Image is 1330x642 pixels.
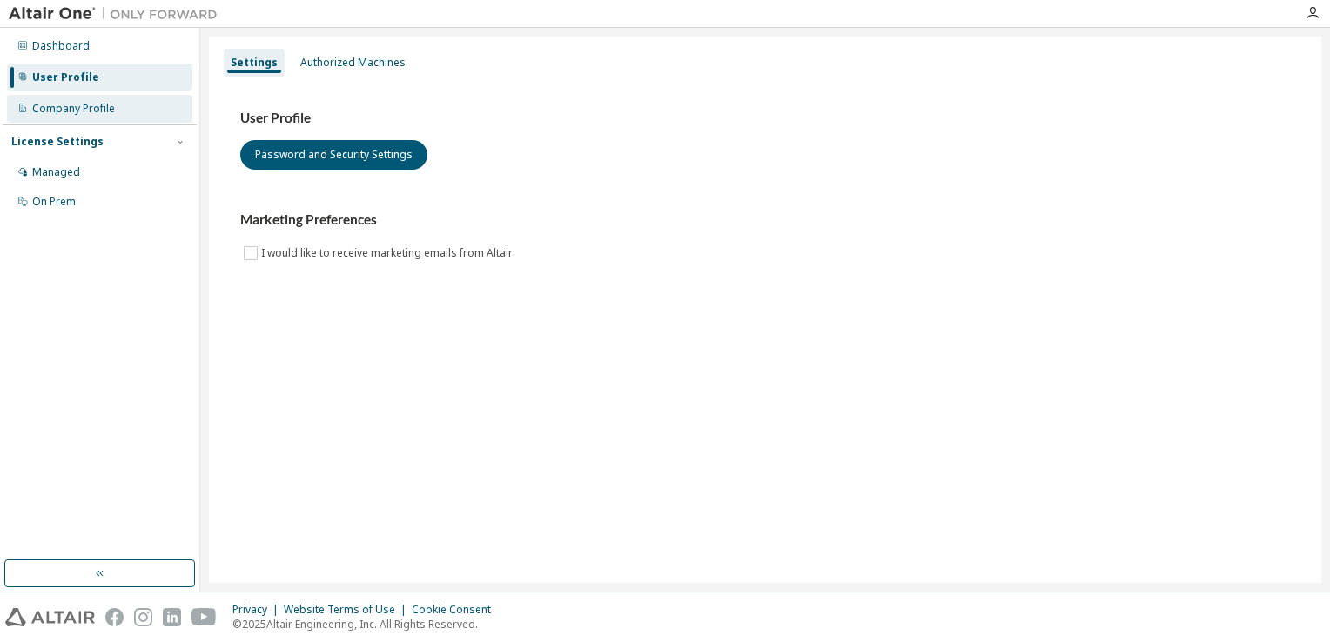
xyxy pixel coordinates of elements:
div: Cookie Consent [412,603,501,617]
div: Authorized Machines [300,56,406,70]
h3: User Profile [240,110,1290,127]
div: Privacy [232,603,284,617]
div: License Settings [11,135,104,149]
img: facebook.svg [105,608,124,626]
div: Company Profile [32,102,115,116]
img: instagram.svg [134,608,152,626]
button: Password and Security Settings [240,140,427,170]
img: Altair One [9,5,226,23]
img: altair_logo.svg [5,608,95,626]
div: User Profile [32,70,99,84]
div: Dashboard [32,39,90,53]
div: Website Terms of Use [284,603,412,617]
label: I would like to receive marketing emails from Altair [261,243,516,264]
p: © 2025 Altair Engineering, Inc. All Rights Reserved. [232,617,501,632]
img: youtube.svg [191,608,217,626]
div: On Prem [32,195,76,209]
div: Managed [32,165,80,179]
img: linkedin.svg [163,608,181,626]
h3: Marketing Preferences [240,211,1290,229]
div: Settings [231,56,278,70]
